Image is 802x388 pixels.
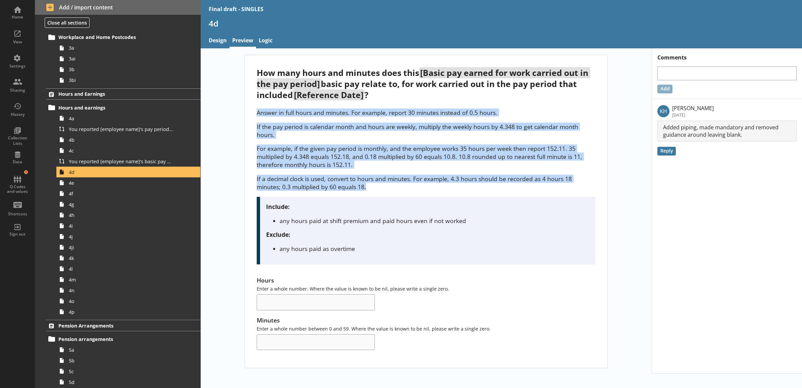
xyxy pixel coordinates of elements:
[69,137,173,143] span: 4b
[56,156,200,167] a: You reported [employee name]'s basic pay earned for work carried out in the pay period that inclu...
[69,357,173,364] span: 5b
[280,245,590,253] li: any hours paid as overtime
[672,104,714,112] p: [PERSON_NAME]
[56,145,200,156] a: 4c
[69,158,173,165] span: You reported [employee name]'s basic pay earned for work carried out in the pay period that inclu...
[56,296,200,306] a: 4o
[257,109,595,117] p: Answer in full hours and minutes. For example, report 30 minutes instead of 0.5 hours.
[56,53,200,64] a: 3ai
[56,231,200,242] a: 4j
[209,5,263,13] div: Final draft - SINGLES
[56,274,200,285] a: 4m
[69,244,173,251] span: 4ji
[69,347,173,353] span: 5a
[69,309,173,315] span: 4p
[257,67,590,89] span: [Basic pay earned for work carried out in the pay period]
[280,217,590,225] li: any hours paid at shift premium and paid hours even if not worked
[256,34,275,48] a: Logic
[35,88,201,317] li: Hours and EarningsHours and earnings4aYou reported [employee name]'s pay period that included [Re...
[672,112,714,118] p: [DATE]
[58,104,170,111] span: Hours and earnings
[46,4,189,11] span: Add / import content
[56,366,200,377] a: 5c
[56,64,200,75] a: 3b
[69,190,173,197] span: 4f
[257,67,595,100] div: How many hours and minutes does this basic pay relate to, for work carried out in the pay period ...
[230,34,256,48] a: Preview
[69,298,173,304] span: 4o
[69,169,173,175] span: 4d
[49,32,201,86] li: Workplace and Home Postcodes3a3ai3b3bi
[6,159,29,165] div: Data
[69,201,173,208] span: 4g
[58,34,170,40] span: Workplace and Home Postcodes
[46,334,200,344] a: Pension arrangements
[58,322,170,329] span: Pension Arrangements
[657,105,669,117] p: KH
[56,285,200,296] a: 4n
[69,255,173,261] span: 4k
[69,287,173,294] span: 4n
[56,263,200,274] a: 4l
[69,180,173,186] span: 4e
[69,223,173,229] span: 4i
[56,43,200,53] a: 3a
[6,231,29,237] div: Sign out
[657,121,797,141] p: Added piping, made mandatory and removed guidance around leaving blank.
[69,266,173,272] span: 4l
[69,45,173,51] span: 3a
[257,123,595,139] p: If the pay period is calendar month and hours are weekly, multiply the weekly hours by 4.348 to g...
[56,188,200,199] a: 4f
[6,39,29,45] div: View
[69,77,173,83] span: 3bi
[56,242,200,253] a: 4ji
[56,75,200,86] a: 3bi
[56,167,200,177] a: 4d
[69,276,173,283] span: 4m
[6,88,29,93] div: Sharing
[657,147,676,156] button: Reply
[257,144,595,169] p: For example, if the given pay period is monthly, and the employee works 35 hours per week then re...
[56,199,200,210] a: 4g
[6,184,29,194] div: Q Codes and values
[257,175,595,191] p: If a decimal clock is used, convert to hours and minutes. For example, 4.3 hours should be record...
[6,135,29,146] div: Collection Lists
[69,66,173,73] span: 3b
[69,379,173,385] span: 5d
[56,134,200,145] a: 4b
[56,253,200,263] a: 4k
[56,355,200,366] a: 5b
[293,89,364,100] span: [Reference Date]
[35,18,201,86] li: Workplace and Home PostcodesWorkplace and Home Postcodes3a3ai3b3bi
[56,113,200,124] a: 4a
[56,220,200,231] a: 4i
[69,233,173,240] span: 4j
[49,102,201,317] li: Hours and earnings4aYou reported [employee name]'s pay period that included [Reference Date] to b...
[6,14,29,20] div: Home
[46,320,200,331] a: Pension Arrangements
[58,91,170,97] span: Hours and Earnings
[6,112,29,117] div: History
[69,147,173,154] span: 4c
[56,210,200,220] a: 4h
[209,18,794,29] h1: 4d
[46,88,200,100] a: Hours and Earnings
[46,102,200,113] a: Hours and earnings
[69,368,173,375] span: 5c
[56,344,200,355] a: 5a
[58,336,170,342] span: Pension arrangements
[69,115,173,122] span: 4a
[266,230,290,239] strong: Exclude:
[206,34,230,48] a: Design
[69,212,173,218] span: 4h
[46,32,200,43] a: Workplace and Home Postcodes
[266,203,290,211] strong: Include:
[56,124,200,134] a: You reported [employee name]'s pay period that included [Reference Date] to be [Untitled answer]....
[56,306,200,317] a: 4p
[56,177,200,188] a: 4e
[45,17,90,28] button: Close all sections
[6,211,29,217] div: Shortcuts
[6,63,29,69] div: Settings
[69,126,173,132] span: You reported [employee name]'s pay period that included [Reference Date] to be [Untitled answer]....
[652,48,802,61] h1: Comments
